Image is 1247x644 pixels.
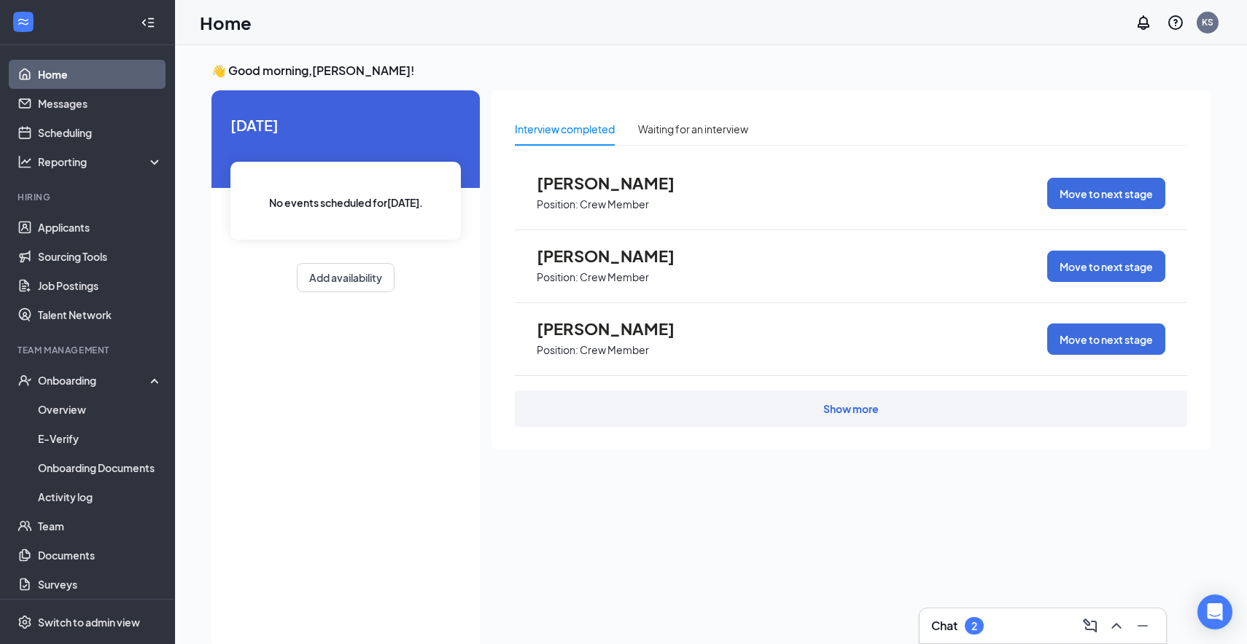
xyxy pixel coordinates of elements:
button: ComposeMessage [1079,614,1102,637]
a: Sourcing Tools [38,242,163,271]
div: 2 [971,620,977,632]
div: KS [1202,16,1213,28]
h1: Home [200,10,252,35]
a: E-Verify [38,424,163,453]
a: Job Postings [38,271,163,300]
p: Crew Member [580,343,649,357]
p: Position: [537,343,578,357]
a: Applicants [38,213,163,242]
a: Activity log [38,482,163,511]
a: Surveys [38,570,163,599]
span: [PERSON_NAME] [537,319,697,338]
svg: Analysis [18,154,32,169]
a: Scheduling [38,118,163,147]
a: Messages [38,89,163,118]
div: Open Intercom Messenger [1197,594,1232,629]
svg: QuestionInfo [1167,14,1184,31]
div: Show more [823,401,879,416]
a: Home [38,60,163,89]
svg: UserCheck [18,373,32,388]
button: Minimize [1131,614,1154,637]
p: Crew Member [580,270,649,284]
button: Move to next stage [1047,251,1165,282]
div: Team Management [18,344,160,356]
svg: ChevronUp [1108,617,1125,635]
h3: 👋 Good morning, [PERSON_NAME] ! [211,63,1211,79]
span: No events scheduled for [DATE] . [269,195,423,211]
p: Position: [537,197,578,211]
svg: Minimize [1134,617,1151,635]
h3: Chat [931,618,957,634]
div: Onboarding [38,373,150,388]
svg: Notifications [1135,14,1152,31]
svg: Collapse [141,15,155,30]
p: Position: [537,270,578,284]
a: Overview [38,395,163,424]
div: Switch to admin view [38,615,140,629]
span: [PERSON_NAME] [537,246,697,265]
button: Move to next stage [1047,323,1165,355]
button: Add availability [297,263,395,292]
svg: Settings [18,615,32,629]
span: [PERSON_NAME] [537,173,697,192]
svg: WorkstreamLogo [16,15,31,29]
button: ChevronUp [1105,614,1128,637]
a: Talent Network [38,300,163,329]
div: Reporting [38,154,163,169]
a: Onboarding Documents [38,453,163,482]
a: Team [38,511,163,541]
a: Documents [38,541,163,570]
span: [DATE] [230,114,461,136]
div: Interview completed [515,121,615,137]
p: Crew Member [580,197,649,211]
div: Hiring [18,191,160,203]
svg: ComposeMessage [1081,617,1099,635]
div: Waiting for an interview [638,121,748,137]
button: Move to next stage [1047,178,1165,209]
